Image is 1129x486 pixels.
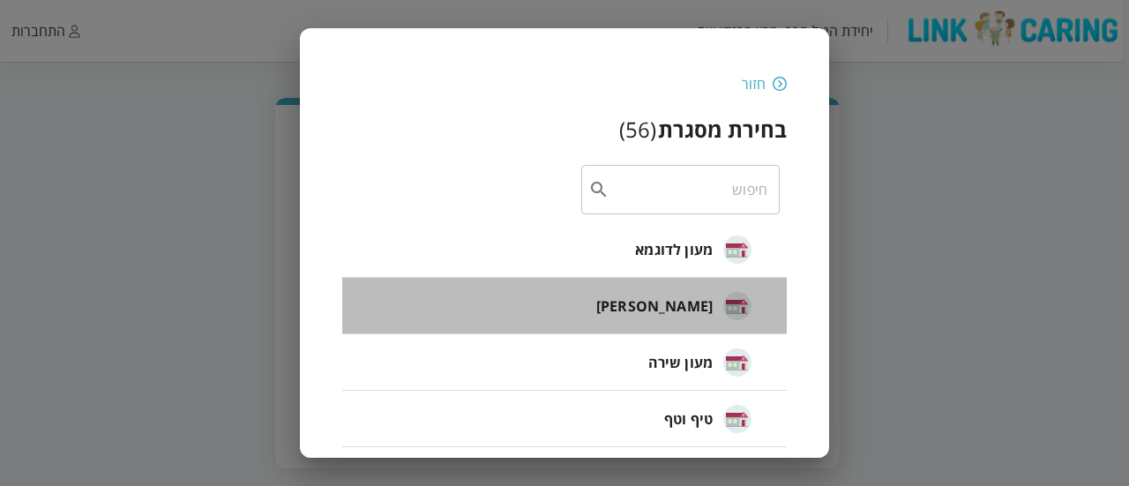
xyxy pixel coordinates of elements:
span: מעון לדוגמא [635,239,713,260]
img: חיה חבד [723,292,751,320]
img: מעון לדוגמא [723,236,751,264]
span: [PERSON_NAME] [596,295,713,317]
div: ( 56 ) [619,115,656,144]
span: מעון שירה [648,352,713,373]
img: מעון שירה [723,348,751,377]
img: טיף וטף [723,405,751,433]
input: חיפוש [609,165,767,214]
span: טיף וטף [664,408,713,430]
div: חזור [742,74,766,93]
h3: בחירת מסגרת [658,115,787,144]
img: חזור [773,76,787,92]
